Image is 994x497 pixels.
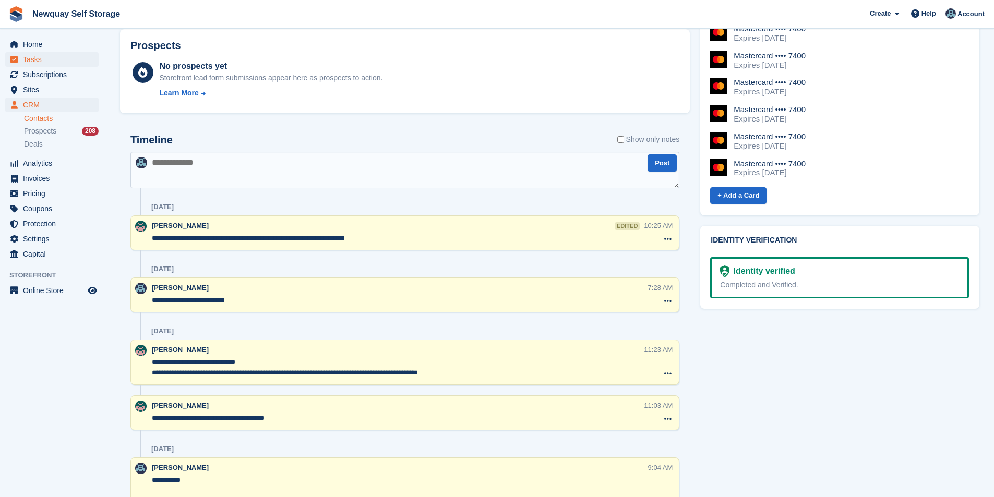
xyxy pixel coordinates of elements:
span: Settings [23,232,86,246]
span: Online Store [23,283,86,298]
img: Colette Pearce [135,463,147,474]
div: 7:28 AM [648,283,673,293]
span: [PERSON_NAME] [152,284,209,292]
div: [DATE] [151,203,174,211]
img: Colette Pearce [945,8,956,19]
span: Prospects [24,126,56,136]
a: menu [5,186,99,201]
div: Mastercard •••• 7400 [734,24,806,33]
div: Storefront lead form submissions appear here as prospects to action. [159,72,382,83]
img: Colette Pearce [136,157,147,168]
span: Help [921,8,936,19]
a: Deals [24,139,99,150]
div: Expires [DATE] [734,168,806,177]
span: Analytics [23,156,86,171]
div: Mastercard •••• 7400 [734,159,806,168]
div: Expires [DATE] [734,141,806,151]
span: [PERSON_NAME] [152,402,209,409]
div: [DATE] [151,265,174,273]
h2: Prospects [130,40,181,52]
div: No prospects yet [159,60,382,72]
a: Prospects 208 [24,126,99,137]
div: 11:03 AM [644,401,673,410]
img: stora-icon-8386f47178a22dfd0bd8f6a31ec36ba5ce8667c1dd55bd0f319d3a0aa187defe.svg [8,6,24,22]
img: Tina [135,221,147,232]
div: Expires [DATE] [734,114,806,124]
a: menu [5,67,99,82]
div: 10:25 AM [644,221,673,231]
a: menu [5,171,99,186]
div: 11:23 AM [644,345,673,355]
span: Sites [23,82,86,97]
span: Subscriptions [23,67,86,82]
span: Deals [24,139,43,149]
div: 9:04 AM [648,463,673,472]
span: Protection [23,216,86,231]
div: Expires [DATE] [734,60,806,70]
a: Preview store [86,284,99,297]
span: [PERSON_NAME] [152,222,209,229]
a: menu [5,283,99,298]
img: Tina [135,401,147,412]
input: Show only notes [617,134,624,145]
a: menu [5,247,99,261]
img: Mastercard Logo [710,78,727,94]
span: Storefront [9,270,104,281]
img: Mastercard Logo [710,51,727,68]
img: Identity Verification Ready [720,265,729,277]
a: menu [5,98,99,112]
span: [PERSON_NAME] [152,346,209,354]
a: Learn More [159,88,382,99]
span: CRM [23,98,86,112]
h2: Identity verification [711,236,969,245]
span: Invoices [23,171,86,186]
div: 208 [82,127,99,136]
div: Mastercard •••• 7400 [734,78,806,87]
a: Contacts [24,114,99,124]
span: [PERSON_NAME] [152,464,209,471]
h2: Timeline [130,134,173,146]
div: Expires [DATE] [734,87,806,96]
div: Identity verified [729,265,795,277]
a: + Add a Card [710,187,767,204]
div: Mastercard •••• 7400 [734,51,806,60]
button: Post [648,154,677,172]
a: menu [5,52,99,67]
a: menu [5,216,99,231]
div: edited [615,222,640,230]
img: Mastercard Logo [710,159,727,176]
a: menu [5,232,99,246]
img: Colette Pearce [135,283,147,294]
span: Tasks [23,52,86,67]
span: Account [957,9,985,19]
a: menu [5,201,99,216]
label: Show only notes [617,134,680,145]
div: [DATE] [151,327,174,335]
span: Capital [23,247,86,261]
span: Coupons [23,201,86,216]
a: menu [5,82,99,97]
span: Home [23,37,86,52]
img: Mastercard Logo [710,132,727,149]
span: Create [870,8,891,19]
div: Mastercard •••• 7400 [734,132,806,141]
img: Mastercard Logo [710,24,727,41]
span: Pricing [23,186,86,201]
img: Tina [135,345,147,356]
div: Mastercard •••• 7400 [734,105,806,114]
img: Mastercard Logo [710,105,727,122]
a: Newquay Self Storage [28,5,124,22]
a: menu [5,156,99,171]
div: Learn More [159,88,198,99]
a: menu [5,37,99,52]
div: Expires [DATE] [734,33,806,43]
div: [DATE] [151,445,174,453]
div: Completed and Verified. [720,280,959,290]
